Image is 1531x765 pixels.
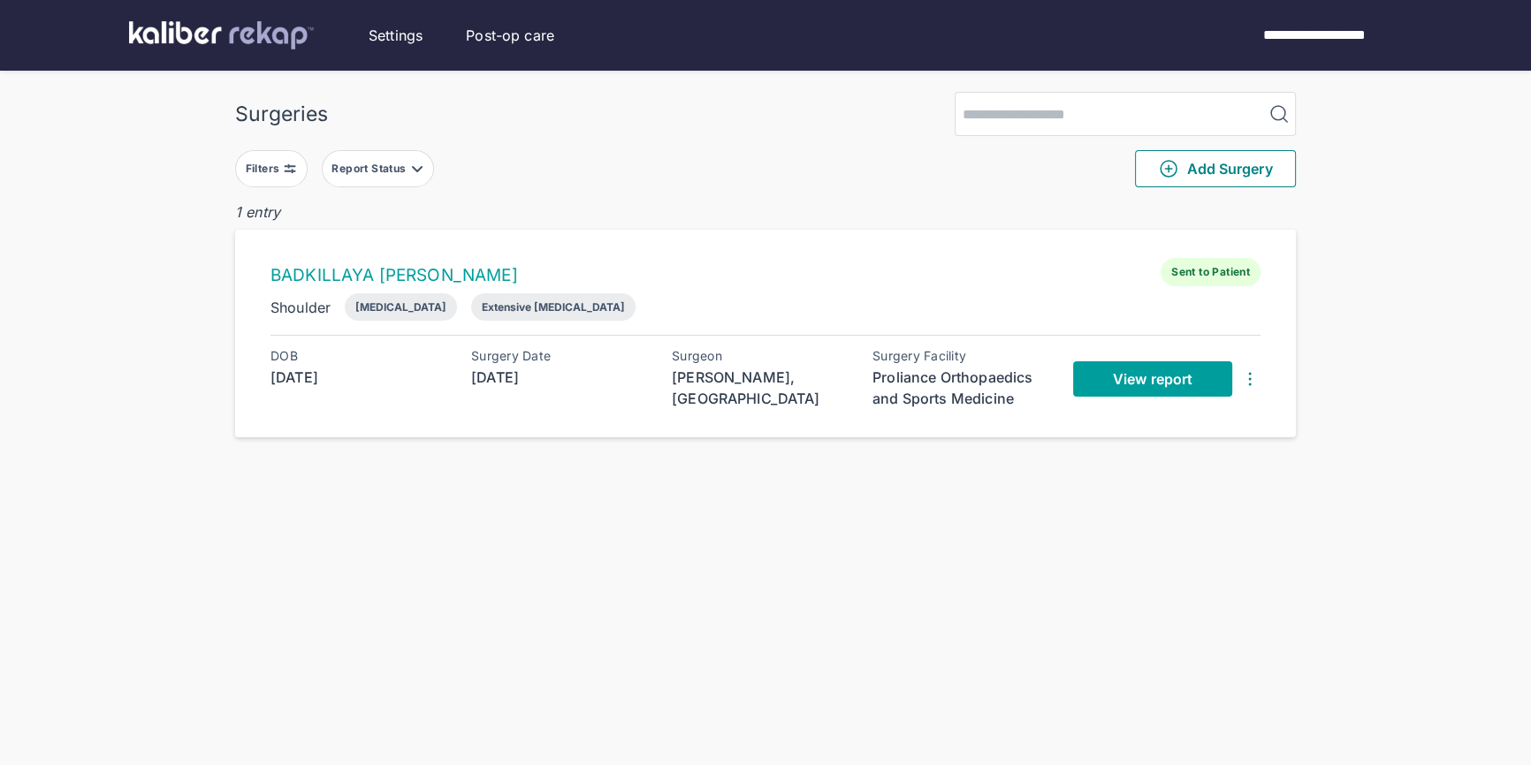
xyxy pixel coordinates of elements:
[872,349,1049,363] div: Surgery Facility
[1113,370,1192,388] span: View report
[322,150,434,187] button: Report Status
[872,367,1049,409] div: Proliance Orthopaedics and Sports Medicine
[270,349,447,363] div: DOB
[471,349,648,363] div: Surgery Date
[283,162,297,176] img: faders-horizontal-grey.d550dbda.svg
[1268,103,1290,125] img: MagnifyingGlass.1dc66aab.svg
[482,300,625,314] div: Extensive [MEDICAL_DATA]
[672,349,849,363] div: Surgeon
[1239,368,1261,390] img: DotsThreeVertical.31cb0eda.svg
[369,25,423,46] a: Settings
[1158,158,1272,179] span: Add Surgery
[1073,361,1232,397] a: View report
[235,201,1296,223] div: 1 entry
[1158,158,1179,179] img: PlusCircleGreen.5fd88d77.svg
[270,297,331,318] div: Shoulder
[235,150,308,187] button: Filters
[331,162,409,176] div: Report Status
[672,367,849,409] div: [PERSON_NAME], [GEOGRAPHIC_DATA]
[235,102,328,126] div: Surgeries
[270,367,447,388] div: [DATE]
[355,300,446,314] div: [MEDICAL_DATA]
[1135,150,1296,187] button: Add Surgery
[471,367,648,388] div: [DATE]
[410,162,424,176] img: filter-caret-down-grey.b3560631.svg
[1161,258,1261,286] span: Sent to Patient
[129,21,314,49] img: kaliber labs logo
[466,25,554,46] a: Post-op care
[246,162,284,176] div: Filters
[270,265,518,285] a: BADKILLAYA [PERSON_NAME]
